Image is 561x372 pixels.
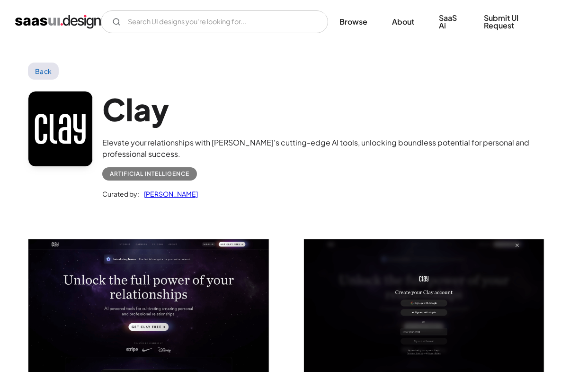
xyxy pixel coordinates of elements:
a: Back [28,63,59,80]
a: Browse [328,11,379,32]
a: home [15,14,101,29]
form: Email Form [101,10,328,33]
input: Search UI designs you're looking for... [101,10,328,33]
div: Artificial Intelligence [110,168,189,180]
div: Elevate your relationships with [PERSON_NAME]'s cutting-edge AI tools, unlocking boundless potent... [102,137,533,160]
a: Submit UI Request [472,8,546,36]
a: [PERSON_NAME] [139,188,198,200]
a: SaaS Ai [427,8,471,36]
h1: Clay [102,91,533,127]
div: Curated by: [102,188,139,200]
a: About [381,11,426,32]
